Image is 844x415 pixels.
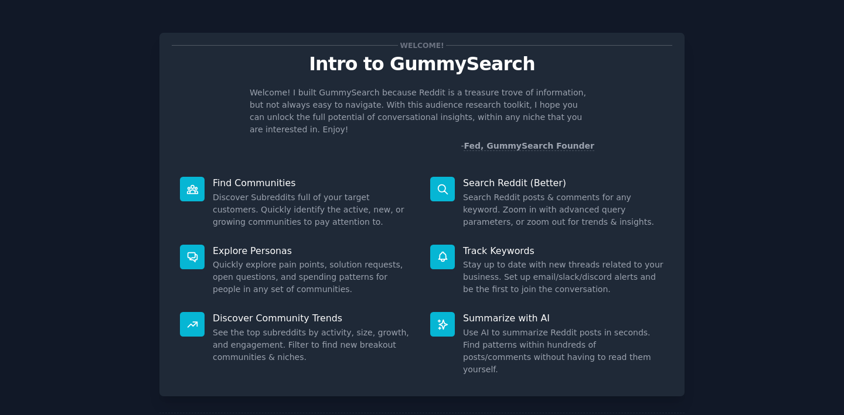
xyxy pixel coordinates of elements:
[398,39,446,52] span: Welcome!
[461,140,594,152] div: -
[464,141,594,151] a: Fed, GummySearch Founder
[213,327,414,363] dd: See the top subreddits by activity, size, growth, and engagement. Filter to find new breakout com...
[463,191,664,228] dd: Search Reddit posts & comments for any keyword. Zoom in with advanced query parameters, or zoom o...
[213,191,414,228] dd: Discover Subreddits full of your target customers. Quickly identify the active, new, or growing c...
[463,327,664,376] dd: Use AI to summarize Reddit posts in seconds. Find patterns within hundreds of posts/comments with...
[213,312,414,324] p: Discover Community Trends
[213,177,414,189] p: Find Communities
[213,259,414,296] dd: Quickly explore pain points, solution requests, open questions, and spending patterns for people ...
[250,87,594,136] p: Welcome! I built GummySearch because Reddit is a treasure trove of information, but not always ea...
[213,245,414,257] p: Explore Personas
[463,245,664,257] p: Track Keywords
[172,54,672,74] p: Intro to GummySearch
[463,259,664,296] dd: Stay up to date with new threads related to your business. Set up email/slack/discord alerts and ...
[463,312,664,324] p: Summarize with AI
[463,177,664,189] p: Search Reddit (Better)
